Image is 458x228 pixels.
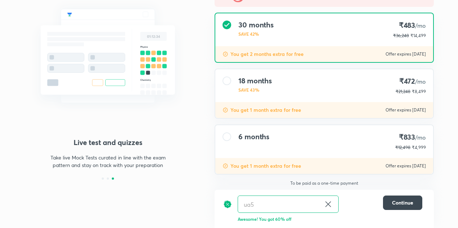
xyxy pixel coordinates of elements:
[412,89,426,94] span: ₹8,499
[386,107,426,113] p: Offer expires [DATE]
[238,76,272,85] h4: 18 months
[415,78,426,85] span: /mo
[238,31,274,37] p: SAVE 42%
[230,106,301,114] p: You get 1 month extra for free
[386,51,426,57] p: Offer expires [DATE]
[223,163,228,169] img: discount
[412,145,426,150] span: ₹4,999
[395,144,410,151] p: ₹12,498
[238,87,272,93] p: SAVE 43%
[230,162,301,170] p: You get 1 month extra for free
[386,163,426,169] p: Offer expires [DATE]
[238,216,422,222] p: Awesome! You got 60% off
[209,180,440,186] p: To be paid as a one-time payment
[410,33,426,38] span: ₹14,499
[393,21,426,30] h4: ₹483
[396,76,426,86] h4: ₹472
[238,132,269,141] h4: 6 months
[238,196,321,213] input: Have a referral code?
[238,21,274,29] h4: 30 months
[24,137,191,148] h4: Live test and quizzes
[415,22,426,29] span: /mo
[392,199,413,206] span: Continue
[415,133,426,141] span: /mo
[396,88,410,95] p: ₹21,248
[383,196,422,210] button: Continue
[223,196,232,213] img: discount
[45,154,171,169] p: Take live Mock Tests curated in line with the exam pattern and stay on track with your preparation
[395,132,426,142] h4: ₹833
[393,32,409,39] p: ₹36,248
[223,51,228,57] img: discount
[223,107,228,113] img: discount
[230,51,304,58] p: You get 2 months extra for free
